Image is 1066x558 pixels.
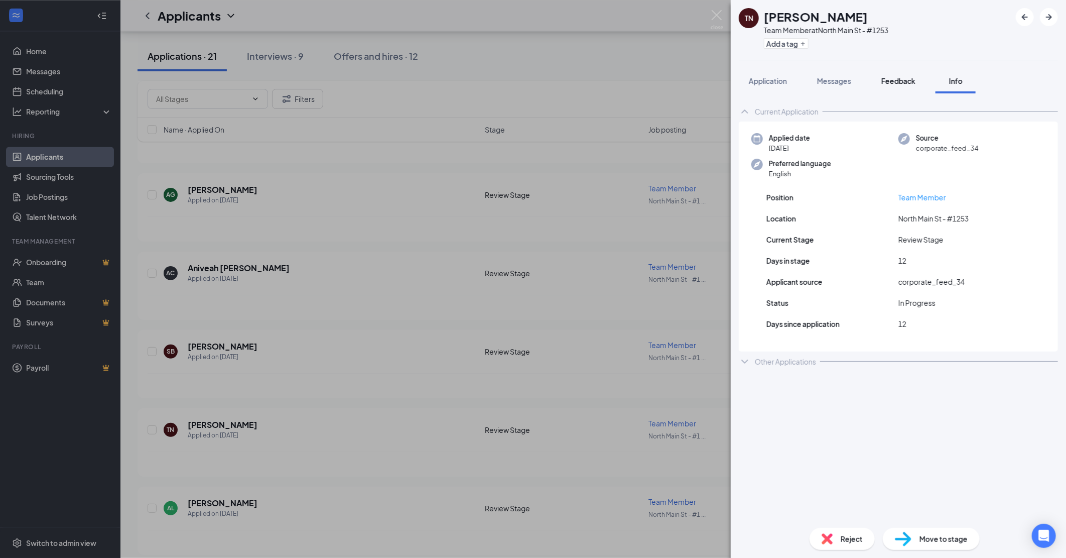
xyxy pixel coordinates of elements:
span: Days since application [766,318,840,329]
span: [DATE] [769,143,810,153]
span: English [769,169,831,179]
span: Applied date [769,133,810,143]
span: Location [766,213,796,224]
svg: ArrowRight [1043,11,1055,23]
span: corporate_feed_34 [916,143,979,153]
div: Other Applications [755,357,816,367]
span: Application [749,76,787,85]
span: Move to stage [919,533,968,544]
svg: ChevronDown [739,356,751,368]
span: Info [949,76,963,85]
div: Open Intercom Messenger [1032,524,1056,548]
svg: ChevronUp [739,105,751,118]
svg: Plus [800,41,806,47]
span: Days in stage [766,255,810,266]
span: In Progress [898,297,936,308]
span: Status [766,297,788,308]
span: Source [916,133,979,143]
span: corporate_feed_34 [898,276,965,287]
div: TN [745,13,753,23]
span: 12 [898,255,906,266]
span: Messages [817,76,851,85]
span: Review Stage [898,234,944,245]
span: Current Stage [766,234,814,245]
span: North Main St - #1253 [898,213,969,224]
span: 12 [898,318,906,329]
svg: ArrowLeftNew [1019,11,1031,23]
span: Applicant source [766,276,823,287]
div: Current Application [755,106,819,117]
span: Reject [841,533,863,544]
a: Team Member [898,193,946,202]
span: Position [766,192,793,203]
button: PlusAdd a tag [764,38,809,49]
h1: [PERSON_NAME] [764,8,868,25]
span: Preferred language [769,159,831,169]
button: ArrowLeftNew [1016,8,1034,26]
div: Team Member at North Main St - #1253 [764,25,888,35]
span: Feedback [881,76,915,85]
button: ArrowRight [1040,8,1058,26]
